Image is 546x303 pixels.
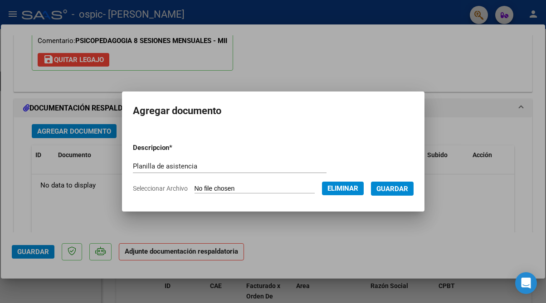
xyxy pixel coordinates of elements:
[515,272,537,294] div: Open Intercom Messenger
[133,185,188,192] span: Seleccionar Archivo
[327,184,358,192] span: Eliminar
[371,182,414,196] button: Guardar
[376,185,408,193] span: Guardar
[133,143,217,153] p: Descripcion
[322,182,364,195] button: Eliminar
[133,102,414,120] h2: Agregar documento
